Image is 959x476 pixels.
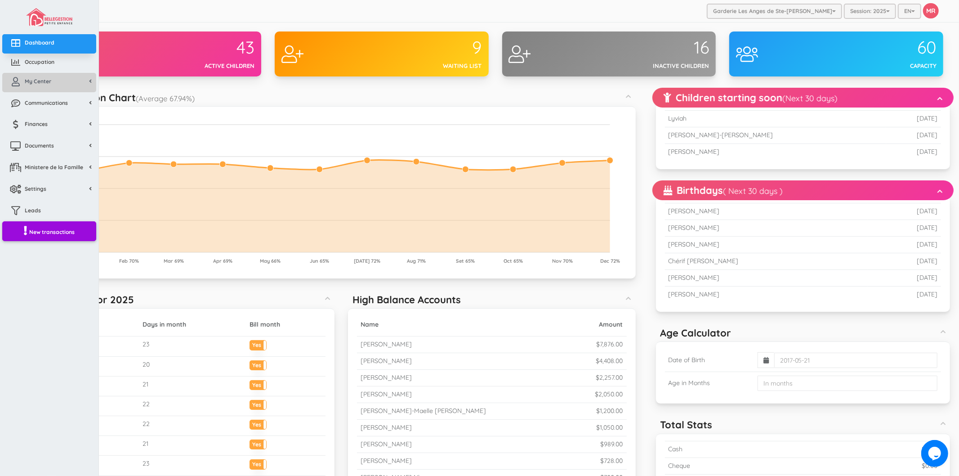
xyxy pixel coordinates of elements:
[552,258,573,264] tspan: Nov 70%
[25,120,48,128] span: Finances
[596,373,623,382] small: $2,257.00
[2,54,96,73] a: Occupation
[361,390,412,398] small: [PERSON_NAME]
[164,258,184,264] tspan: Mar 69%
[601,457,623,465] small: $728.00
[139,396,246,416] td: 22
[361,373,412,382] small: [PERSON_NAME]
[154,38,254,57] div: 43
[609,38,709,57] div: 16
[139,436,246,456] td: 21
[868,287,941,303] td: [DATE]
[886,127,941,144] td: [DATE]
[665,372,754,395] td: Age in Months
[597,423,623,431] small: $1,050.00
[260,258,281,264] tspan: May 66%
[361,440,412,448] small: [PERSON_NAME]
[601,440,623,448] small: $989.00
[2,73,96,92] a: My Center
[250,420,266,427] label: Yes
[795,458,941,474] td: $0.00
[868,203,941,220] td: [DATE]
[250,361,266,368] label: Yes
[139,337,246,356] td: 23
[213,258,232,264] tspan: Apr 69%
[2,137,96,157] a: Documents
[143,321,242,328] h5: Days in month
[868,220,941,237] td: [DATE]
[29,228,75,236] span: New transactions
[2,180,96,200] a: Settings
[407,258,426,264] tspan: Aug 71%
[665,253,868,270] td: Chérif [PERSON_NAME]
[665,127,886,144] td: [PERSON_NAME]-[PERSON_NAME]
[25,99,68,107] span: Communications
[119,258,139,264] tspan: Feb 70%
[2,116,96,135] a: Finances
[139,356,246,376] td: 20
[361,407,486,415] small: [PERSON_NAME]-Maelle [PERSON_NAME]
[665,144,886,160] td: [PERSON_NAME]
[774,353,937,368] input: 2017-05-21
[2,221,96,242] a: New transactions
[25,207,41,214] span: Leads
[664,185,783,196] h5: Birthdays
[25,39,54,46] span: Dashboard
[886,111,941,127] td: [DATE]
[600,258,620,264] tspan: Dec 72%
[52,92,195,103] h5: Occupation Chart
[2,94,96,114] a: Communications
[665,287,868,303] td: [PERSON_NAME]
[868,253,941,270] td: [DATE]
[609,62,709,70] div: Inactive children
[886,144,941,160] td: [DATE]
[665,237,868,253] td: [PERSON_NAME]
[836,62,937,70] div: Capacity
[361,340,412,348] small: [PERSON_NAME]
[25,77,51,85] span: My Center
[868,270,941,287] td: [DATE]
[25,58,54,66] span: Occupation
[665,203,868,220] td: [PERSON_NAME]
[361,321,566,328] h5: Name
[25,185,46,193] span: Settings
[2,159,96,178] a: Ministere de la Famille
[665,220,868,237] td: [PERSON_NAME]
[250,460,266,467] label: Yes
[250,440,266,447] label: Yes
[795,441,941,458] td: $0.00
[250,400,266,407] label: Yes
[310,258,329,264] tspan: Jun 65%
[250,341,266,347] label: Yes
[660,328,732,338] h5: Age Calculator
[354,258,380,264] tspan: [DATE] 72%
[504,258,523,264] tspan: Oct 65%
[723,186,783,196] small: ( Next 30 days )
[361,423,412,431] small: [PERSON_NAME]
[361,457,412,465] small: [PERSON_NAME]
[665,270,868,287] td: [PERSON_NAME]
[597,340,623,348] small: $7,876.00
[574,321,623,328] h5: Amount
[25,163,83,171] span: Ministere de la Famille
[139,376,246,396] td: 21
[868,237,941,253] td: [DATE]
[154,62,254,70] div: Active children
[660,419,713,430] h5: Total Stats
[758,376,937,391] input: In months
[139,456,246,476] td: 23
[665,349,754,372] td: Date of Birth
[361,357,412,365] small: [PERSON_NAME]
[597,407,623,415] small: $1,200.00
[836,38,937,57] div: 60
[921,440,950,467] iframe: chat widget
[665,111,886,127] td: Lyviah
[2,202,96,221] a: Leads
[456,258,475,264] tspan: Set 65%
[250,381,266,387] label: Yes
[595,390,623,398] small: $2,050.00
[26,8,72,26] img: image
[665,441,795,458] td: Cash
[382,62,482,70] div: Waiting list
[2,34,96,54] a: Dashboard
